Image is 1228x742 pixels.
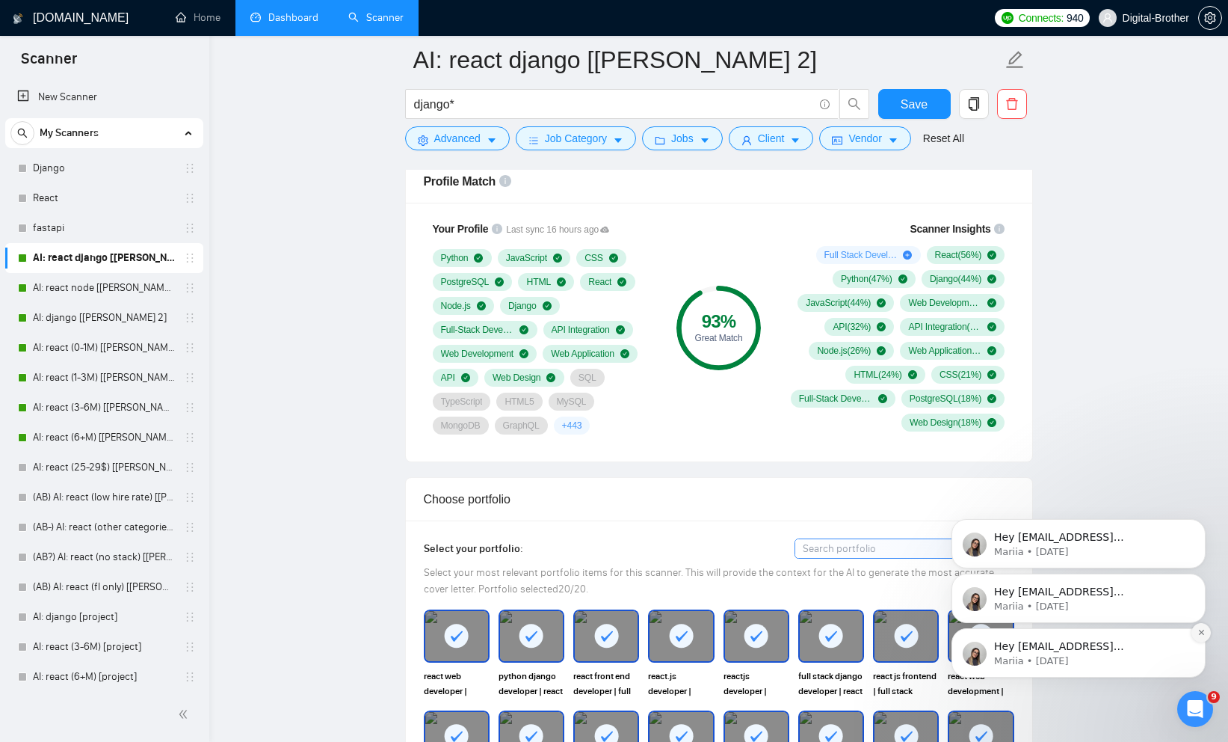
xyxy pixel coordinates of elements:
span: holder [184,491,196,503]
span: React ( 56 %) [935,249,982,261]
button: search [10,121,34,145]
span: holder [184,372,196,384]
a: AI: react (3-6M) [project] [33,632,175,662]
a: AI: django [project] [33,602,175,632]
a: AI: react (1-3M) [[PERSON_NAME] 2] [33,363,175,393]
span: Full-Stack Development ( 18 %) [799,393,872,405]
span: MongoDB [441,420,481,432]
span: My Scanners [40,118,99,148]
span: Jobs [671,130,694,147]
div: 93 % [676,313,761,331]
span: API ( 32 %) [833,321,871,333]
span: Vendor [848,130,881,147]
span: Web Application ( 26 %) [908,345,981,357]
span: Node.js [441,300,471,312]
span: check-circle [987,346,996,355]
span: caret-down [613,135,623,146]
span: Django ( 44 %) [930,273,981,285]
span: TypeScript [441,396,483,408]
a: Django [33,153,175,183]
span: holder [184,222,196,234]
a: (AB?) AI: react (no stack) [[PERSON_NAME] 2] [33,542,175,572]
span: Your Profile [433,223,489,235]
a: AI: react (3-6M) [[PERSON_NAME] 2] [33,393,175,423]
span: Select your portfolio: [424,542,523,555]
span: API [441,372,455,384]
span: info-circle [994,224,1005,234]
div: Great Match [676,334,761,343]
span: check-circle [620,349,629,358]
span: Advanced [434,130,481,147]
span: folder [655,135,665,146]
span: Connects: [1019,10,1064,26]
a: AI: react (0-1M) [[PERSON_NAME] 2] [33,333,175,363]
button: search [839,89,869,119]
span: holder [184,192,196,204]
a: (AB-) AI: react (other categories) [[PERSON_NAME] 2] [33,512,175,542]
span: HTML5 [505,396,534,408]
span: check-circle [987,370,996,379]
span: check-circle [609,254,618,263]
a: (AB) AI: react (fl only) [[PERSON_NAME] 2] [33,572,175,602]
span: JavaScript ( 44 %) [806,297,871,309]
span: check-circle [617,278,626,286]
span: API Integration [552,324,610,336]
li: New Scanner [5,82,203,112]
span: holder [184,521,196,533]
span: info-circle [499,175,511,187]
a: React [33,183,175,213]
span: check-circle [616,325,625,334]
span: MySQL [557,396,587,408]
span: check-circle [495,278,504,286]
button: idcardVendorcaret-down [819,126,910,150]
a: homeHome [176,11,220,24]
span: holder [184,252,196,264]
span: Web Design ( 18 %) [910,417,981,429]
button: copy [959,89,989,119]
span: reactjs developer | django backend developer | E-commerce shop [723,669,789,699]
span: check-circle [474,254,483,263]
span: check-circle [461,373,470,382]
span: check-circle [519,325,528,334]
span: holder [184,402,196,414]
span: search [840,97,868,111]
span: idcard [832,135,842,146]
span: check-circle [877,322,886,331]
span: react web developer | django web development | react.js | AI startup [424,669,490,699]
span: Profile Match [424,175,496,188]
span: 9 [1208,691,1220,703]
span: double-left [178,707,193,722]
button: userClientcaret-down [729,126,814,150]
span: check-circle [987,275,996,283]
span: holder [184,342,196,354]
span: Scanner Insights [910,224,990,234]
span: check-circle [878,394,887,403]
span: CSS ( 21 %) [939,369,981,381]
a: AI: react django [[PERSON_NAME] 2] [33,243,175,273]
span: plus-circle [903,251,912,260]
a: AI: react (6+M) [[PERSON_NAME] 2] [33,423,175,453]
a: fastapi [33,213,175,243]
span: Web Development [441,348,514,360]
span: info-circle [492,224,502,234]
span: holder [184,581,196,593]
span: delete [998,97,1026,111]
input: Scanner name... [413,41,1002,79]
span: caret-down [700,135,710,146]
span: full stack django developer | react frontend developer | Pet network [798,669,864,699]
span: check-circle [477,301,486,310]
span: holder [184,641,196,653]
span: Python [441,252,469,264]
span: react front end developer | full stack django api | [DOMAIN_NAME] [573,669,639,699]
span: holder [184,282,196,294]
span: bars [528,135,539,146]
span: setting [418,135,428,146]
div: Choose portfolio [424,478,1014,521]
